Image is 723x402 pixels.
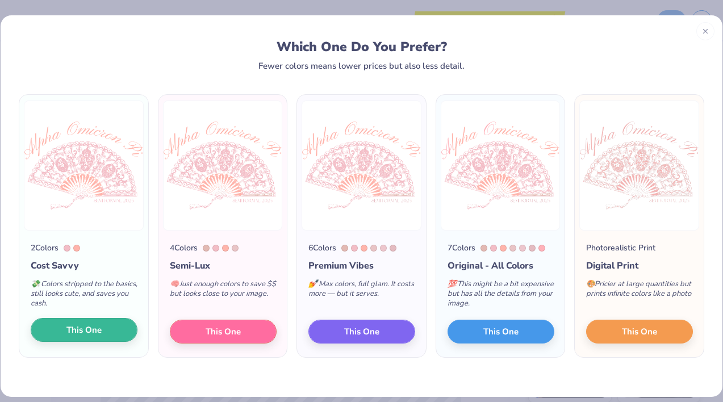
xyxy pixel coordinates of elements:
[32,39,692,55] div: Which One Do You Prefer?
[448,242,475,254] div: 7 Colors
[490,245,497,252] div: 495 C
[380,245,387,252] div: 196 C
[232,245,239,252] div: 503 C
[586,279,595,289] span: 🎨
[170,279,179,289] span: 🧠
[64,245,70,252] div: 495 C
[308,279,317,289] span: 💅
[622,325,657,338] span: This One
[500,245,507,252] div: 169 C
[341,245,348,252] div: 7605 C
[31,273,137,320] div: Colors stripped to the basics, still looks cute, and saves you cash.
[448,259,554,273] div: Original - All Colors
[203,245,210,252] div: 7605 C
[31,318,137,342] button: This One
[480,245,487,252] div: 7605 C
[170,320,277,344] button: This One
[586,273,693,310] div: Pricier at large quantities but prints infinite colors like a photo
[344,325,379,338] span: This One
[448,279,457,289] span: 💯
[448,320,554,344] button: This One
[441,101,561,231] img: 7 color option
[31,259,137,273] div: Cost Savvy
[308,242,336,254] div: 6 Colors
[351,245,358,252] div: 495 C
[31,279,40,289] span: 💸
[586,320,693,344] button: This One
[258,61,465,70] div: Fewer colors means lower prices but also less detail.
[361,245,367,252] div: 169 C
[205,325,240,338] span: This One
[212,245,219,252] div: 495 C
[370,245,377,252] div: 503 C
[308,259,415,273] div: Premium Vibes
[538,245,545,252] div: 176 C
[170,242,198,254] div: 4 Colors
[24,101,144,231] img: 2 color option
[73,245,80,252] div: 169 C
[586,259,693,273] div: Digital Print
[302,101,421,231] img: 6 color option
[308,273,415,310] div: Max colors, full glam. It costs more — but it serves.
[519,245,526,252] div: 196 C
[170,273,277,310] div: Just enough colors to save $$ but looks close to your image.
[509,245,516,252] div: 503 C
[579,101,699,231] img: Photorealistic preview
[586,242,655,254] div: Photorealistic Print
[66,324,102,337] span: This One
[529,245,536,252] div: 502 C
[308,320,415,344] button: This One
[31,242,58,254] div: 2 Colors
[390,245,396,252] div: 502 C
[448,273,554,320] div: This might be a bit expensive but has all the details from your image.
[222,245,229,252] div: 169 C
[483,325,519,338] span: This One
[163,101,283,231] img: 4 color option
[170,259,277,273] div: Semi-Lux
